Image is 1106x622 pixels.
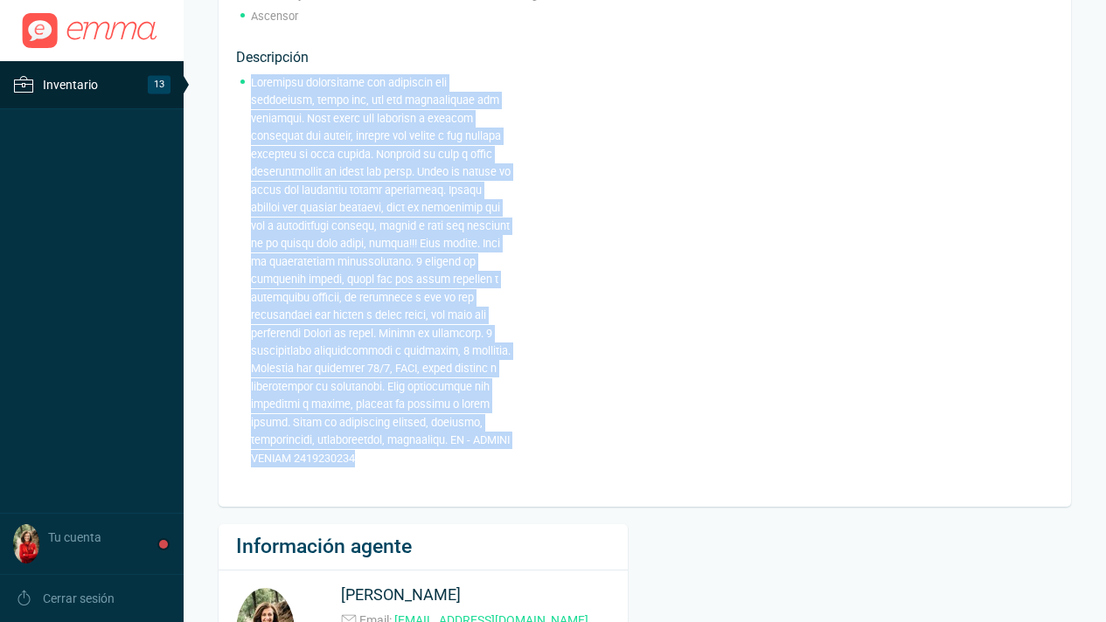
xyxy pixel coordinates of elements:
li: Ascensor [240,8,511,25]
li: Loremipsu dolorsitame con adipiscin eli seddoeiusm, tempo inc, utl etd magnaaliquae adm veniamqui... [240,74,511,467]
h4: Información agente [219,524,628,570]
h6: Descripción [236,48,1054,67]
h5: [PERSON_NAME] [341,584,610,605]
